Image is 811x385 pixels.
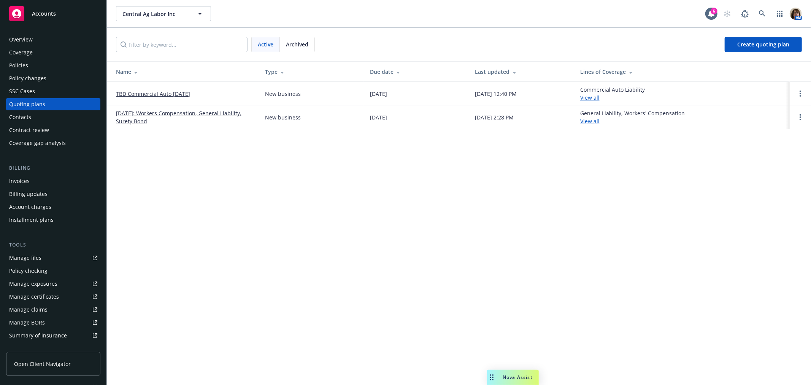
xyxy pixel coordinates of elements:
img: photo [790,8,802,20]
a: Overview [6,33,100,46]
div: Overview [9,33,33,46]
div: Type [265,68,358,76]
a: Installment plans [6,214,100,226]
input: Filter by keyword... [116,37,248,52]
div: Billing updates [9,188,48,200]
span: Archived [286,40,308,48]
div: Tools [6,241,100,249]
div: SSC Cases [9,85,35,97]
div: Policies [9,59,28,72]
a: Search [755,6,770,21]
a: Policy AI ingestions [6,342,100,355]
a: Manage exposures [6,278,100,290]
div: [DATE] 2:28 PM [475,113,514,121]
div: Invoices [9,175,30,187]
span: Create quoting plan [737,41,789,48]
a: TBD Commercial Auto [DATE] [116,90,190,98]
a: SSC Cases [6,85,100,97]
a: Summary of insurance [6,329,100,342]
a: Create quoting plan [725,37,802,52]
a: Billing updates [6,188,100,200]
a: Contract review [6,124,100,136]
div: New business [265,113,301,121]
a: Account charges [6,201,100,213]
a: Quoting plans [6,98,100,110]
a: Policy checking [6,265,100,277]
div: Manage BORs [9,317,45,329]
div: Installment plans [9,214,54,226]
div: [DATE] 12:40 PM [475,90,517,98]
a: Contacts [6,111,100,123]
span: Accounts [32,11,56,17]
a: Coverage gap analysis [6,137,100,149]
div: Due date [370,68,463,76]
a: Coverage [6,46,100,59]
div: [DATE] [370,90,387,98]
a: Open options [796,89,805,98]
a: Policy changes [6,72,100,84]
div: Last updated [475,68,568,76]
a: Policies [6,59,100,72]
div: Policy checking [9,265,48,277]
a: View all [580,118,600,125]
div: Coverage gap analysis [9,137,66,149]
div: Manage certificates [9,291,59,303]
a: Switch app [772,6,787,21]
div: Name [116,68,253,76]
div: Policy changes [9,72,46,84]
span: Nova Assist [503,374,533,380]
span: Central Ag Labor Inc [122,10,188,18]
a: Manage BORs [6,317,100,329]
a: Manage certificates [6,291,100,303]
a: [DATE]: Workers Compensation, General Liability, Surety Bond [116,109,253,125]
div: New business [265,90,301,98]
button: Nova Assist [487,370,539,385]
div: Policy AI ingestions [9,342,58,355]
div: Lines of Coverage [580,68,784,76]
div: Commercial Auto Liability [580,86,645,102]
div: Drag to move [487,370,497,385]
a: Accounts [6,3,100,24]
div: Summary of insurance [9,329,67,342]
div: Contract review [9,124,49,136]
a: Manage files [6,252,100,264]
div: 6 [711,8,717,14]
a: Open options [796,113,805,122]
div: Manage exposures [9,278,57,290]
a: Manage claims [6,304,100,316]
div: Contacts [9,111,31,123]
div: Manage claims [9,304,48,316]
span: Open Client Navigator [14,360,71,368]
a: Report a Bug [737,6,752,21]
div: Coverage [9,46,33,59]
div: General Liability, Workers' Compensation [580,109,685,125]
a: Invoices [6,175,100,187]
div: Manage files [9,252,41,264]
div: Quoting plans [9,98,45,110]
span: Active [258,40,273,48]
button: Central Ag Labor Inc [116,6,211,21]
a: Start snowing [720,6,735,21]
div: Account charges [9,201,51,213]
a: View all [580,94,600,101]
div: [DATE] [370,113,387,121]
div: Billing [6,164,100,172]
